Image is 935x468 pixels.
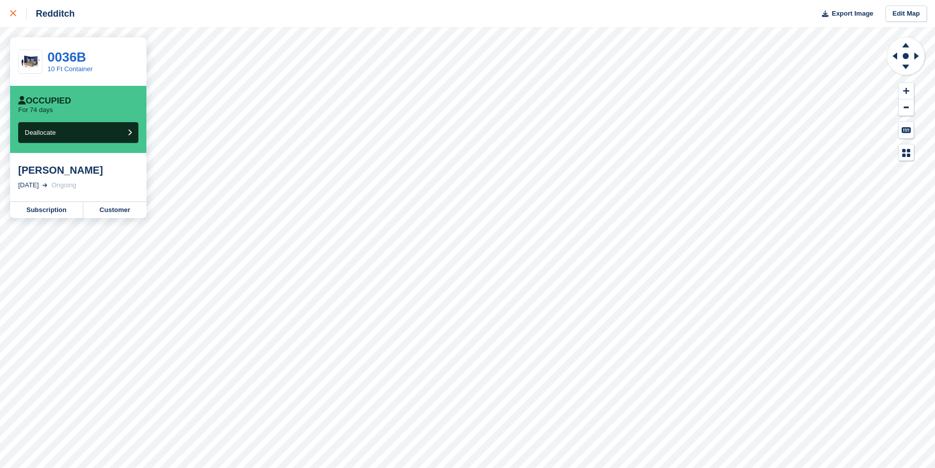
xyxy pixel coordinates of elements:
[18,164,138,176] div: [PERSON_NAME]
[51,180,76,190] div: Ongoing
[18,122,138,143] button: Deallocate
[18,96,71,106] div: Occupied
[18,106,53,114] p: For 74 days
[816,6,873,22] button: Export Image
[899,83,914,99] button: Zoom In
[25,129,56,136] span: Deallocate
[19,53,42,71] img: 10-ft-container%20(9).jpg
[47,65,93,73] a: 10 Ft Container
[27,8,75,20] div: Redditch
[899,144,914,161] button: Map Legend
[83,202,146,218] a: Customer
[899,99,914,116] button: Zoom Out
[886,6,927,22] a: Edit Map
[47,49,86,65] a: 0036B
[832,9,873,19] span: Export Image
[899,122,914,138] button: Keyboard Shortcuts
[42,183,47,187] img: arrow-right-light-icn-cde0832a797a2874e46488d9cf13f60e5c3a73dbe684e267c42b8395dfbc2abf.svg
[18,180,39,190] div: [DATE]
[10,202,83,218] a: Subscription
